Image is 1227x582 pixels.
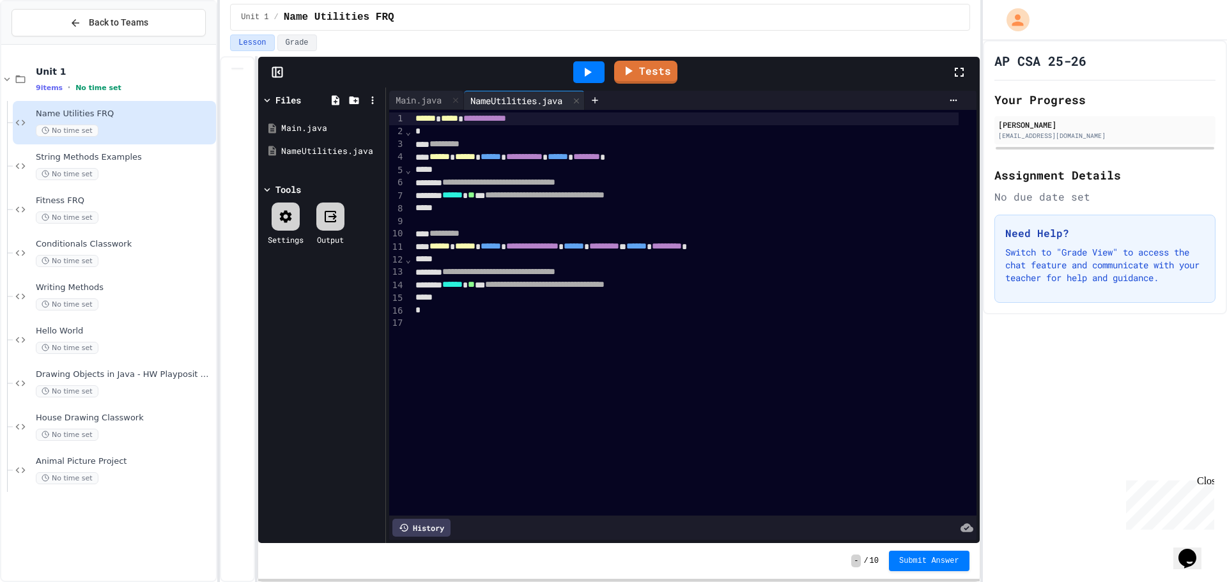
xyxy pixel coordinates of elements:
[851,555,861,567] span: -
[993,5,1033,34] div: My Account
[389,176,405,189] div: 6
[36,298,98,310] span: No time set
[389,215,405,228] div: 9
[889,551,969,571] button: Submit Answer
[392,519,451,537] div: History
[614,61,677,84] a: Tests
[863,556,868,566] span: /
[36,109,213,119] span: Name Utilities FRQ
[899,556,959,566] span: Submit Answer
[389,279,405,292] div: 14
[389,292,405,305] div: 15
[389,227,405,240] div: 10
[405,165,411,175] span: Fold line
[36,413,213,424] span: House Drawing Classwork
[36,326,213,337] span: Hello World
[389,317,405,330] div: 17
[277,34,317,51] button: Grade
[281,122,381,135] div: Main.java
[36,369,213,380] span: Drawing Objects in Java - HW Playposit Code
[230,34,274,51] button: Lesson
[1005,246,1205,284] p: Switch to "Grade View" to access the chat feature and communicate with your teacher for help and ...
[994,52,1086,70] h1: AP CSA 25-26
[405,254,411,264] span: Fold line
[36,255,98,267] span: No time set
[389,305,405,318] div: 16
[36,429,98,441] span: No time set
[994,189,1215,204] div: No due date set
[36,472,98,484] span: No time set
[389,254,405,266] div: 12
[998,131,1212,141] div: [EMAIL_ADDRESS][DOMAIN_NAME]
[1005,226,1205,241] h3: Need Help?
[317,234,344,245] div: Output
[998,119,1212,130] div: [PERSON_NAME]
[268,234,304,245] div: Settings
[5,5,88,81] div: Chat with us now!Close
[36,385,98,397] span: No time set
[389,241,405,254] div: 11
[274,12,279,22] span: /
[994,91,1215,109] h2: Your Progress
[389,266,405,279] div: 13
[389,151,405,164] div: 4
[36,282,213,293] span: Writing Methods
[241,12,268,22] span: Unit 1
[36,195,213,206] span: Fitness FRQ
[389,203,405,215] div: 8
[36,239,213,250] span: Conditionals Classwork
[994,166,1215,184] h2: Assignment Details
[36,84,63,92] span: 9 items
[36,456,213,467] span: Animal Picture Project
[36,168,98,180] span: No time set
[1121,475,1214,530] iframe: chat widget
[464,94,569,107] div: NameUtilities.java
[36,66,213,77] span: Unit 1
[36,152,213,163] span: String Methods Examples
[284,10,394,25] span: Name Utilities FRQ
[1173,531,1214,569] iframe: chat widget
[389,138,405,151] div: 3
[405,126,411,137] span: Fold line
[75,84,121,92] span: No time set
[12,9,206,36] button: Back to Teams
[870,556,879,566] span: 10
[89,16,148,29] span: Back to Teams
[464,91,585,110] div: NameUtilities.java
[36,342,98,354] span: No time set
[389,93,448,107] div: Main.java
[281,145,381,158] div: NameUtilities.java
[389,190,405,203] div: 7
[275,93,301,107] div: Files
[389,125,405,138] div: 2
[36,125,98,137] span: No time set
[36,211,98,224] span: No time set
[275,183,301,196] div: Tools
[68,82,70,93] span: •
[389,91,464,110] div: Main.java
[389,112,405,125] div: 1
[389,164,405,177] div: 5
